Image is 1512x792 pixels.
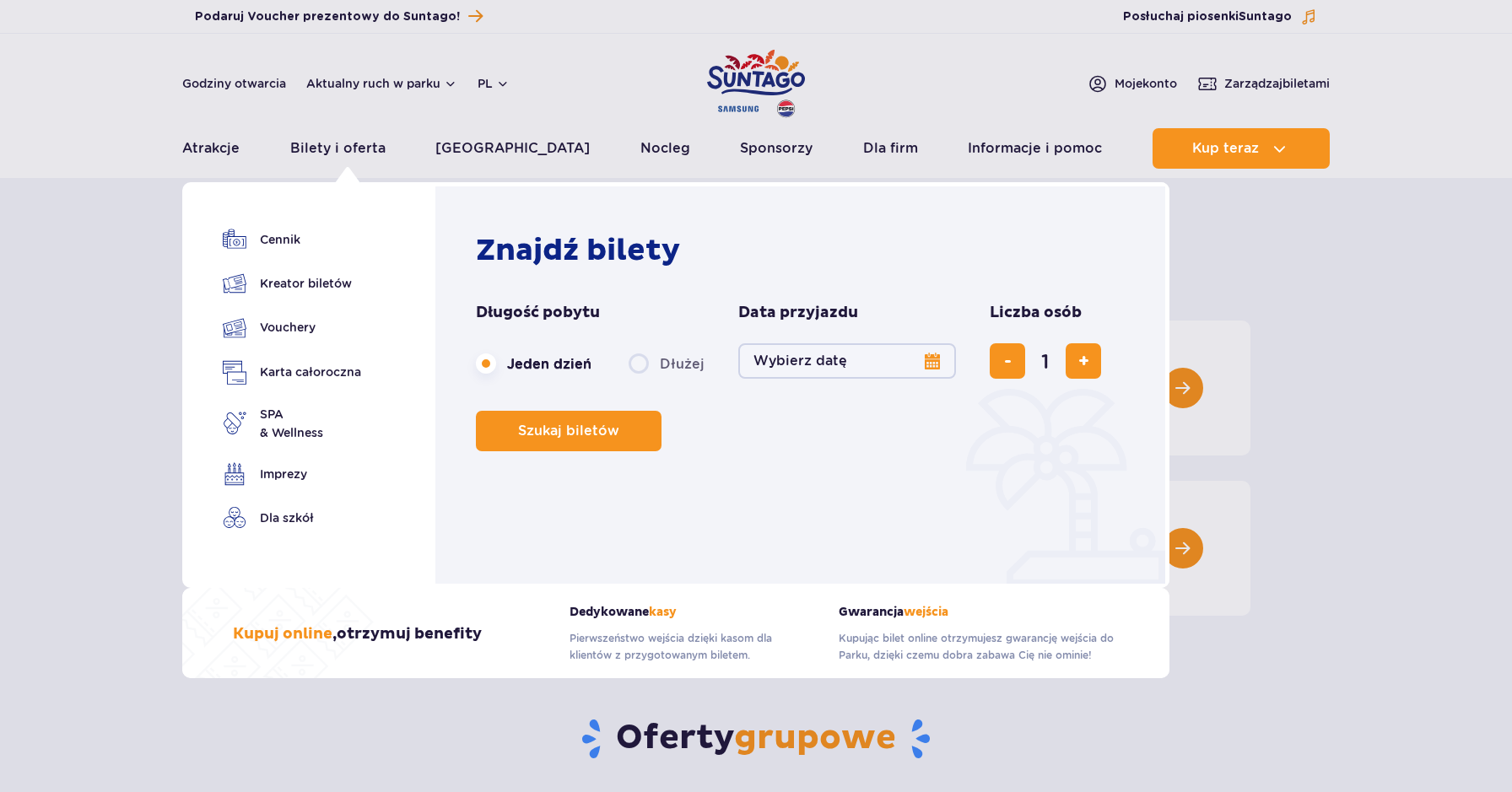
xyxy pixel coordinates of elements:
a: Mojekonto [1088,73,1177,94]
span: wejścia [904,605,948,619]
button: Aktualny ruch w parku [306,77,457,90]
a: Dla szkół [223,506,361,530]
span: Moje konto [1115,75,1177,92]
h2: Znajdź bilety [476,232,1133,269]
input: liczba biletów [1025,341,1066,381]
a: Kreator biletów [223,272,361,295]
span: Szukaj biletów [518,423,619,439]
strong: Gwarancja [839,605,1119,619]
label: Dłużej [629,346,705,381]
span: Zarządzaj biletami [1224,75,1330,92]
a: Zarządzajbiletami [1197,73,1330,94]
a: Cennik [223,228,361,251]
span: SPA & Wellness [260,405,323,442]
span: Liczba osób [990,303,1082,323]
button: pl [478,75,510,92]
a: Atrakcje [182,128,240,169]
button: Szukaj biletów [476,411,661,451]
a: Sponsorzy [740,128,813,169]
form: Planowanie wizyty w Park of Poland [476,303,1133,451]
span: Kup teraz [1192,141,1259,156]
span: Długość pobytu [476,303,600,323]
label: Jeden dzień [476,346,591,381]
p: Pierwszeństwo wejścia dzięki kasom dla klientów z przygotowanym biletem. [570,630,813,664]
button: Kup teraz [1153,128,1330,169]
a: Imprezy [223,462,361,486]
a: Dla firm [863,128,918,169]
span: kasy [649,605,677,619]
span: Data przyjazdu [738,303,858,323]
a: SPA& Wellness [223,405,361,442]
span: Kupuj online [233,624,332,644]
button: Wybierz datę [738,343,956,379]
h3: , otrzymuj benefity [233,624,482,644]
a: Bilety i oferta [290,128,386,169]
a: [GEOGRAPHIC_DATA] [435,128,590,169]
a: Nocleg [640,128,690,169]
strong: Dedykowane [570,605,813,619]
a: Karta całoroczna [223,360,361,385]
p: Kupując bilet online otrzymujesz gwarancję wejścia do Parku, dzięki czemu dobra zabawa Cię nie om... [839,630,1119,664]
button: dodaj bilet [1066,343,1101,379]
button: usuń bilet [990,343,1025,379]
a: Godziny otwarcia [182,75,286,92]
a: Informacje i pomoc [968,128,1102,169]
a: Vouchery [223,315,361,340]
